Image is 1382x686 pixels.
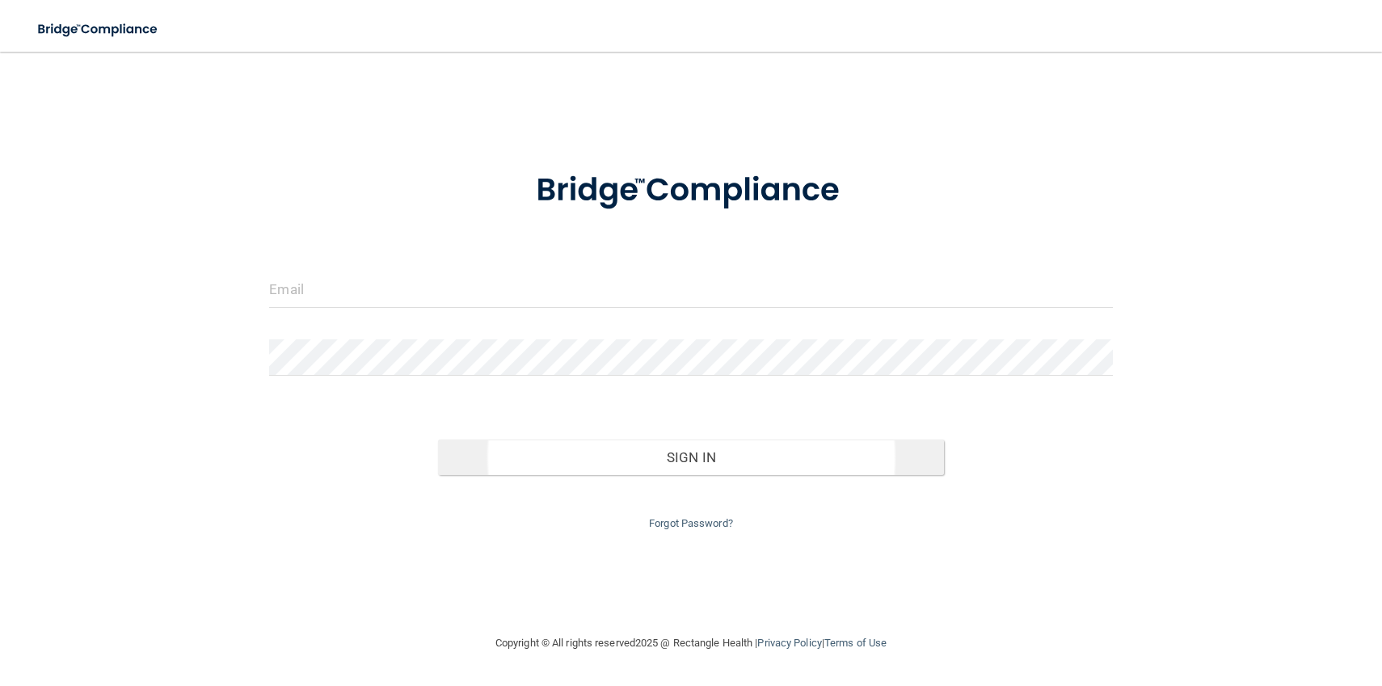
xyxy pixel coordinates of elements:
[503,149,879,233] img: bridge_compliance_login_screen.278c3ca4.svg
[649,517,733,529] a: Forgot Password?
[269,271,1112,308] input: Email
[396,617,986,669] div: Copyright © All rights reserved 2025 @ Rectangle Health | |
[824,637,887,649] a: Terms of Use
[24,13,173,46] img: bridge_compliance_login_screen.278c3ca4.svg
[438,440,944,475] button: Sign In
[757,637,821,649] a: Privacy Policy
